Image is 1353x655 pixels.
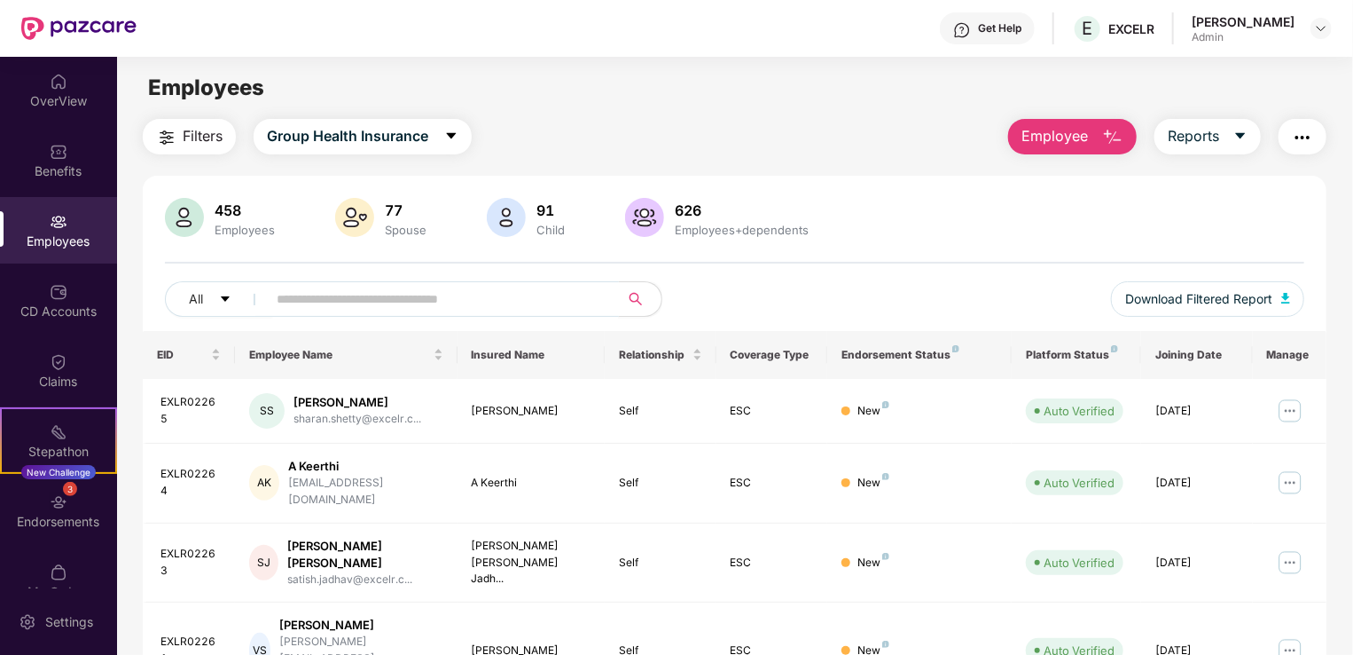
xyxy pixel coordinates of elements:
div: Stepathon [2,443,115,461]
button: Employee [1008,119,1137,154]
div: A Keerthi [472,475,591,492]
div: Employees+dependents [671,223,812,237]
div: 626 [671,201,812,219]
img: svg+xml;base64,PHN2ZyB4bWxucz0iaHR0cDovL3d3dy53My5vcmcvMjAwMC9zdmciIHdpZHRoPSI4IiBoZWlnaHQ9IjgiIH... [952,345,959,352]
img: svg+xml;base64,PHN2ZyB4bWxucz0iaHR0cDovL3d3dy53My5vcmcvMjAwMC9zdmciIHdpZHRoPSI4IiBoZWlnaHQ9IjgiIH... [882,553,889,560]
div: Spouse [381,223,430,237]
th: Coverage Type [716,331,827,379]
div: Child [533,223,568,237]
span: Filters [183,125,223,147]
img: svg+xml;base64,PHN2ZyB4bWxucz0iaHR0cDovL3d3dy53My5vcmcvMjAwMC9zdmciIHdpZHRoPSIyMSIgaGVpZ2h0PSIyMC... [50,423,67,441]
button: search [618,281,662,317]
img: svg+xml;base64,PHN2ZyB4bWxucz0iaHR0cDovL3d3dy53My5vcmcvMjAwMC9zdmciIHhtbG5zOnhsaW5rPSJodHRwOi8vd3... [1102,127,1123,148]
img: svg+xml;base64,PHN2ZyB4bWxucz0iaHR0cDovL3d3dy53My5vcmcvMjAwMC9zdmciIHdpZHRoPSI4IiBoZWlnaHQ9IjgiIH... [882,401,889,408]
img: svg+xml;base64,PHN2ZyB4bWxucz0iaHR0cDovL3d3dy53My5vcmcvMjAwMC9zdmciIHdpZHRoPSI4IiBoZWlnaHQ9IjgiIH... [882,641,889,648]
button: Allcaret-down [165,281,273,317]
div: [DATE] [1155,555,1238,572]
div: EXCELR [1108,20,1154,37]
div: New [857,555,889,572]
div: [PERSON_NAME] [1192,13,1294,30]
button: Filters [143,119,236,154]
div: Auto Verified [1044,474,1114,492]
div: Auto Verified [1044,554,1114,572]
img: svg+xml;base64,PHN2ZyBpZD0iU2V0dGluZy0yMHgyMCIgeG1sbnM9Imh0dHA6Ly93d3cudzMub3JnLzIwMDAvc3ZnIiB3aW... [19,613,36,631]
span: E [1083,18,1093,39]
img: svg+xml;base64,PHN2ZyB4bWxucz0iaHR0cDovL3d3dy53My5vcmcvMjAwMC9zdmciIHdpZHRoPSIyNCIgaGVpZ2h0PSIyNC... [1292,127,1313,148]
img: New Pazcare Logo [21,17,137,40]
span: All [189,289,203,309]
img: svg+xml;base64,PHN2ZyBpZD0iRW1wbG95ZWVzIiB4bWxucz0iaHR0cDovL3d3dy53My5vcmcvMjAwMC9zdmciIHdpZHRoPS... [50,213,67,231]
img: svg+xml;base64,PHN2ZyBpZD0iSG9tZSIgeG1sbnM9Imh0dHA6Ly93d3cudzMub3JnLzIwMDAvc3ZnIiB3aWR0aD0iMjAiIG... [50,73,67,91]
div: 3 [63,482,77,496]
span: Download Filtered Report [1125,289,1272,309]
div: New Challenge [21,465,96,479]
div: Endorsement Status [841,348,998,362]
div: [PERSON_NAME] [472,403,591,420]
img: svg+xml;base64,PHN2ZyBpZD0iQmVuZWZpdHMiIHhtbG5zPSJodHRwOi8vd3d3LnczLm9yZy8yMDAwL3N2ZyIgd2lkdGg9Ij... [50,143,67,161]
th: EID [143,331,235,379]
button: Reportscaret-down [1154,119,1261,154]
div: Self [619,475,701,492]
div: Self [619,555,701,572]
img: svg+xml;base64,PHN2ZyB4bWxucz0iaHR0cDovL3d3dy53My5vcmcvMjAwMC9zdmciIHhtbG5zOnhsaW5rPSJodHRwOi8vd3... [625,198,664,237]
th: Insured Name [458,331,606,379]
div: Self [619,403,701,420]
button: Download Filtered Report [1111,281,1304,317]
div: [EMAIL_ADDRESS][DOMAIN_NAME] [288,475,443,509]
div: [PERSON_NAME] [PERSON_NAME] [287,538,443,572]
div: New [857,475,889,492]
div: satish.jadhav@excelr.c... [287,572,443,588]
div: SS [249,393,285,429]
div: [PERSON_NAME] [PERSON_NAME] Jadh... [472,538,591,588]
img: svg+xml;base64,PHN2ZyBpZD0iRW5kb3JzZW1lbnRzIiB4bWxucz0iaHR0cDovL3d3dy53My5vcmcvMjAwMC9zdmciIHdpZH... [50,493,67,511]
div: A Keerthi [288,458,443,475]
img: manageButton [1276,469,1304,497]
span: Reports [1168,125,1219,147]
div: Get Help [978,21,1021,36]
div: Admin [1192,30,1294,44]
span: Group Health Insurance [267,125,428,147]
div: Auto Verified [1044,402,1114,420]
div: Settings [40,613,98,631]
img: svg+xml;base64,PHN2ZyB4bWxucz0iaHR0cDovL3d3dy53My5vcmcvMjAwMC9zdmciIHdpZHRoPSI4IiBoZWlnaHQ9IjgiIH... [882,473,889,480]
th: Relationship [605,331,716,379]
img: svg+xml;base64,PHN2ZyB4bWxucz0iaHR0cDovL3d3dy53My5vcmcvMjAwMC9zdmciIHhtbG5zOnhsaW5rPSJodHRwOi8vd3... [335,198,374,237]
div: EXLR02265 [160,394,221,428]
th: Manage [1253,331,1326,379]
img: svg+xml;base64,PHN2ZyB4bWxucz0iaHR0cDovL3d3dy53My5vcmcvMjAwMC9zdmciIHdpZHRoPSIyNCIgaGVpZ2h0PSIyNC... [156,127,177,148]
div: 91 [533,201,568,219]
img: svg+xml;base64,PHN2ZyB4bWxucz0iaHR0cDovL3d3dy53My5vcmcvMjAwMC9zdmciIHdpZHRoPSI4IiBoZWlnaHQ9IjgiIH... [1111,345,1118,352]
div: [DATE] [1155,475,1238,492]
div: EXLR02264 [160,466,221,500]
button: Group Health Insurancecaret-down [254,119,472,154]
div: ESC [731,403,813,420]
img: svg+xml;base64,PHN2ZyBpZD0iQ0RfQWNjb3VudHMiIGRhdGEtbmFtZT0iQ0QgQWNjb3VudHMiIHhtbG5zPSJodHRwOi8vd3... [50,283,67,301]
div: 77 [381,201,430,219]
div: sharan.shetty@excelr.c... [293,411,421,428]
div: ESC [731,475,813,492]
img: manageButton [1276,397,1304,425]
div: [PERSON_NAME] [279,617,443,634]
span: caret-down [219,293,231,307]
span: Employee Name [249,348,429,362]
div: [DATE] [1155,403,1238,420]
span: Relationship [619,348,688,362]
img: svg+xml;base64,PHN2ZyBpZD0iQ2xhaW0iIHhtbG5zPSJodHRwOi8vd3d3LnczLm9yZy8yMDAwL3N2ZyIgd2lkdGg9IjIwIi... [50,353,67,371]
img: svg+xml;base64,PHN2ZyB4bWxucz0iaHR0cDovL3d3dy53My5vcmcvMjAwMC9zdmciIHhtbG5zOnhsaW5rPSJodHRwOi8vd3... [165,198,204,237]
span: caret-down [444,129,458,145]
span: Employees [148,75,264,100]
div: Platform Status [1026,348,1127,362]
img: svg+xml;base64,PHN2ZyB4bWxucz0iaHR0cDovL3d3dy53My5vcmcvMjAwMC9zdmciIHhtbG5zOnhsaW5rPSJodHRwOi8vd3... [1281,293,1290,304]
div: Employees [211,223,278,237]
div: AK [249,465,279,501]
span: search [618,292,653,306]
span: caret-down [1233,129,1247,145]
div: 458 [211,201,278,219]
span: EID [157,348,207,362]
div: ESC [731,555,813,572]
img: svg+xml;base64,PHN2ZyB4bWxucz0iaHR0cDovL3d3dy53My5vcmcvMjAwMC9zdmciIHhtbG5zOnhsaW5rPSJodHRwOi8vd3... [487,198,526,237]
div: New [857,403,889,420]
img: manageButton [1276,548,1304,577]
th: Employee Name [235,331,457,379]
img: svg+xml;base64,PHN2ZyBpZD0iTXlfT3JkZXJzIiBkYXRhLW5hbWU9Ik15IE9yZGVycyIgeG1sbnM9Imh0dHA6Ly93d3cudz... [50,564,67,581]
